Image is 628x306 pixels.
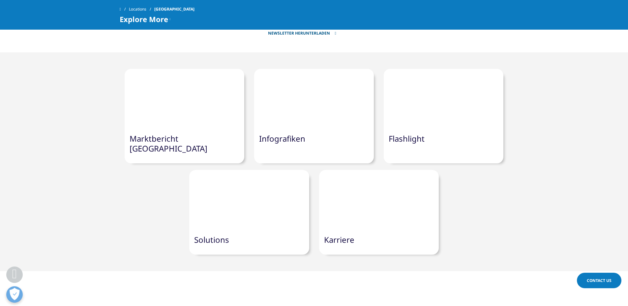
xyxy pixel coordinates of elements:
[324,234,354,245] a: Karriere
[154,3,194,15] span: [GEOGRAPHIC_DATA]
[587,278,612,283] span: Contact Us
[577,273,621,288] a: Contact Us
[6,286,23,303] button: Präferenzen öffnen
[129,3,154,15] a: Locations
[120,15,168,23] span: Explore More
[130,133,207,154] a: Marktbericht [GEOGRAPHIC_DATA]
[194,234,229,245] a: Solutions
[389,133,425,144] a: Flashlight
[259,133,305,144] a: Infografiken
